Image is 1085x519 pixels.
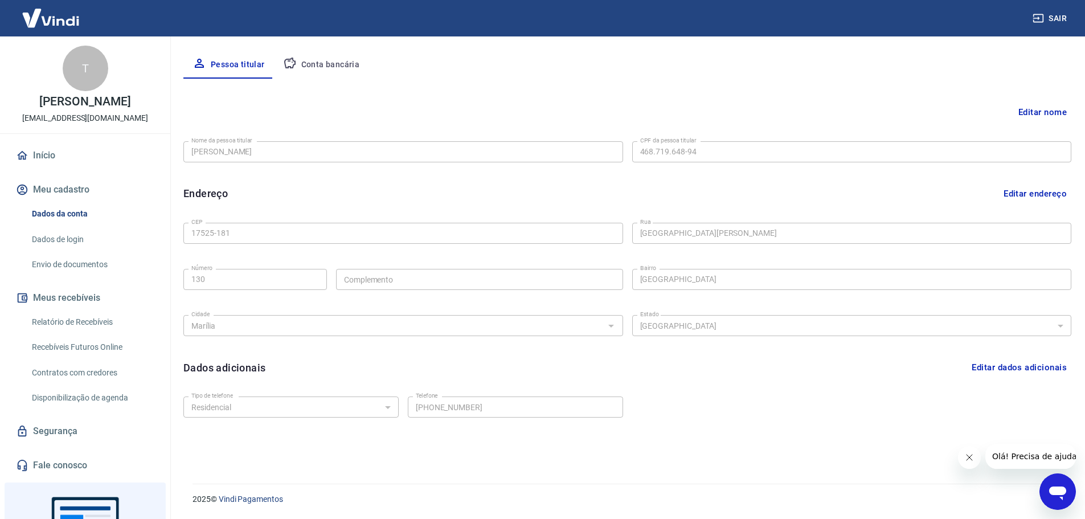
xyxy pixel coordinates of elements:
button: Meu cadastro [14,177,157,202]
label: Número [191,264,212,272]
label: Estado [640,310,659,318]
a: Fale conosco [14,453,157,478]
label: CPF da pessoa titular [640,136,697,145]
a: Recebíveis Futuros Online [27,336,157,359]
a: Início [14,143,157,168]
iframe: Fechar mensagem [958,446,981,469]
label: Tipo de telefone [191,391,233,400]
a: Disponibilização de agenda [27,386,157,410]
label: CEP [191,218,202,226]
label: Nome da pessoa titular [191,136,252,145]
label: Cidade [191,310,210,318]
iframe: Botão para abrir a janela de mensagens [1039,473,1076,510]
button: Editar dados adicionais [967,357,1071,378]
img: Vindi [14,1,88,35]
iframe: Mensagem da empresa [985,444,1076,469]
p: 2025 © [193,493,1058,505]
div: T [63,46,108,91]
button: Sair [1030,8,1071,29]
button: Pessoa titular [183,51,274,79]
a: Dados da conta [27,202,157,226]
button: Meus recebíveis [14,285,157,310]
a: Vindi Pagamentos [219,495,283,504]
h6: Dados adicionais [183,360,265,375]
p: [PERSON_NAME] [39,96,130,108]
label: Telefone [416,391,438,400]
a: Contratos com credores [27,361,157,385]
button: Editar nome [1014,101,1071,123]
button: Editar endereço [999,183,1071,205]
span: Olá! Precisa de ajuda? [7,8,96,17]
h6: Endereço [183,186,228,201]
label: Bairro [640,264,656,272]
a: Relatório de Recebíveis [27,310,157,334]
button: Conta bancária [274,51,369,79]
a: Dados de login [27,228,157,251]
p: [EMAIL_ADDRESS][DOMAIN_NAME] [22,112,148,124]
label: Rua [640,218,651,226]
a: Envio de documentos [27,253,157,276]
a: Segurança [14,419,157,444]
input: Digite aqui algumas palavras para buscar a cidade [187,318,601,333]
